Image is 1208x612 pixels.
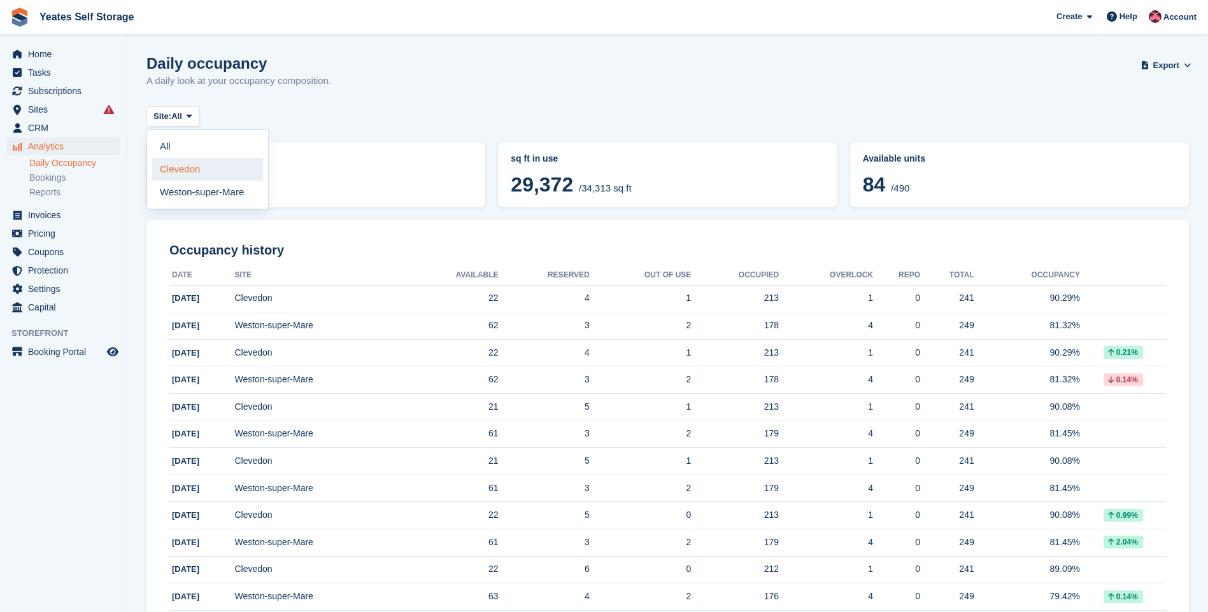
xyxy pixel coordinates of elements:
[873,590,920,603] div: 0
[499,556,590,583] td: 6
[499,421,590,448] td: 3
[974,285,1080,312] td: 90.29%
[499,502,590,529] td: 5
[779,427,873,440] div: 4
[1104,536,1143,548] div: 2.04%
[406,583,499,611] td: 63
[153,110,171,123] span: Site:
[499,529,590,557] td: 3
[406,265,499,286] th: Available
[691,536,779,549] div: 179
[172,375,199,384] span: [DATE]
[234,502,406,529] td: Clevedon
[6,206,120,224] a: menu
[920,366,974,394] td: 249
[146,106,199,127] button: Site: All
[28,243,104,261] span: Coupons
[974,265,1080,286] th: Occupancy
[1104,373,1143,386] div: 0.14%
[6,225,120,242] a: menu
[579,183,632,193] span: /34,313 sq ft
[406,502,499,529] td: 22
[873,562,920,576] div: 0
[234,421,406,448] td: Weston-super-Mare
[406,285,499,312] td: 22
[779,400,873,414] div: 1
[920,312,974,340] td: 249
[873,291,920,305] div: 0
[511,152,824,165] abbr: Current breakdown of %{unit} occupied
[499,366,590,394] td: 3
[6,137,120,155] a: menu
[691,265,779,286] th: Occupied
[1056,10,1082,23] span: Create
[172,483,199,493] span: [DATE]
[590,502,692,529] td: 0
[920,448,974,475] td: 241
[691,590,779,603] div: 176
[873,482,920,495] div: 0
[590,394,692,421] td: 1
[863,153,925,163] span: Available units
[29,172,120,184] a: Bookings
[691,373,779,386] div: 178
[159,173,473,196] span: 85.6%
[920,502,974,529] td: 241
[406,448,499,475] td: 21
[406,394,499,421] td: 21
[28,64,104,81] span: Tasks
[974,339,1080,366] td: 90.29%
[10,8,29,27] img: stora-icon-8386f47178a22dfd0bd8f6a31ec36ba5ce8667c1dd55bd0f319d3a0aa187defe.svg
[6,261,120,279] a: menu
[6,280,120,298] a: menu
[159,152,473,165] abbr: Current percentage of sq ft occupied
[920,583,974,611] td: 249
[779,373,873,386] div: 4
[6,243,120,261] a: menu
[499,265,590,286] th: Reserved
[28,343,104,361] span: Booking Portal
[499,394,590,421] td: 5
[691,427,779,440] div: 179
[590,366,692,394] td: 2
[691,508,779,522] div: 213
[691,482,779,495] div: 179
[172,564,199,574] span: [DATE]
[779,454,873,468] div: 1
[499,285,590,312] td: 4
[172,538,199,547] span: [DATE]
[691,319,779,332] div: 178
[234,556,406,583] td: Clevedon
[863,152,1176,165] abbr: Current percentage of units occupied or overlocked
[920,339,974,366] td: 241
[234,529,406,557] td: Weston-super-Mare
[779,319,873,332] div: 4
[6,101,120,118] a: menu
[499,448,590,475] td: 5
[28,298,104,316] span: Capital
[873,373,920,386] div: 0
[171,110,182,123] span: All
[1149,10,1162,23] img: James Griffin
[691,562,779,576] div: 212
[172,456,199,466] span: [DATE]
[974,475,1080,502] td: 81.45%
[873,346,920,359] div: 0
[920,475,974,502] td: 249
[1143,55,1189,76] button: Export
[172,348,199,358] span: [DATE]
[590,475,692,502] td: 2
[974,366,1080,394] td: 81.32%
[1104,590,1143,603] div: 0.14%
[1119,10,1137,23] span: Help
[974,448,1080,475] td: 90.08%
[691,291,779,305] div: 213
[28,280,104,298] span: Settings
[406,556,499,583] td: 22
[28,137,104,155] span: Analytics
[169,265,234,286] th: Date
[28,206,104,224] span: Invoices
[234,366,406,394] td: Weston-super-Mare
[779,346,873,359] div: 1
[590,529,692,557] td: 2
